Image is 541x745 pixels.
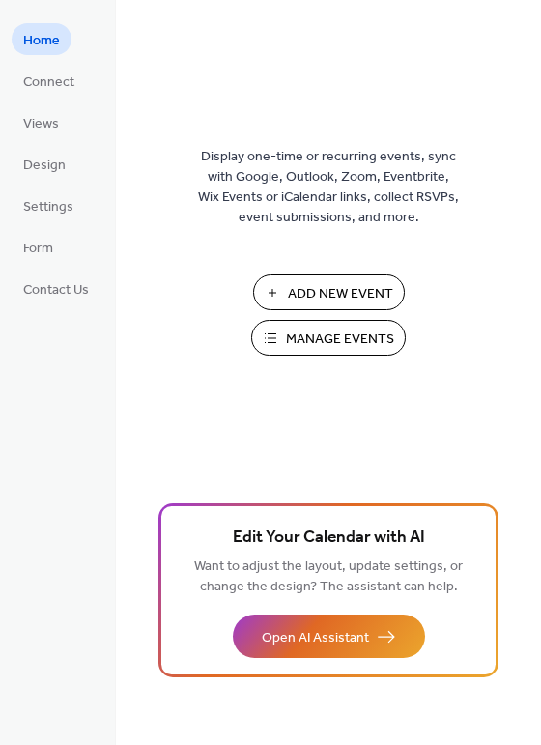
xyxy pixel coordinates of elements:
span: Open AI Assistant [262,628,369,648]
span: Settings [23,197,73,217]
span: Design [23,156,66,176]
a: Design [12,148,77,180]
span: Views [23,114,59,134]
a: Connect [12,65,86,97]
a: Settings [12,189,85,221]
span: Add New Event [288,284,393,304]
a: Home [12,23,71,55]
span: Manage Events [286,330,394,350]
span: Display one-time or recurring events, sync with Google, Outlook, Zoom, Eventbrite, Wix Events or ... [198,147,459,228]
button: Manage Events [251,320,406,356]
span: Home [23,31,60,51]
a: Views [12,106,71,138]
span: Edit Your Calendar with AI [233,525,425,552]
span: Form [23,239,53,259]
button: Open AI Assistant [233,615,425,658]
a: Form [12,231,65,263]
span: Connect [23,72,74,93]
button: Add New Event [253,274,405,310]
span: Contact Us [23,280,89,301]
span: Want to adjust the layout, update settings, or change the design? The assistant can help. [194,554,463,600]
a: Contact Us [12,272,100,304]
